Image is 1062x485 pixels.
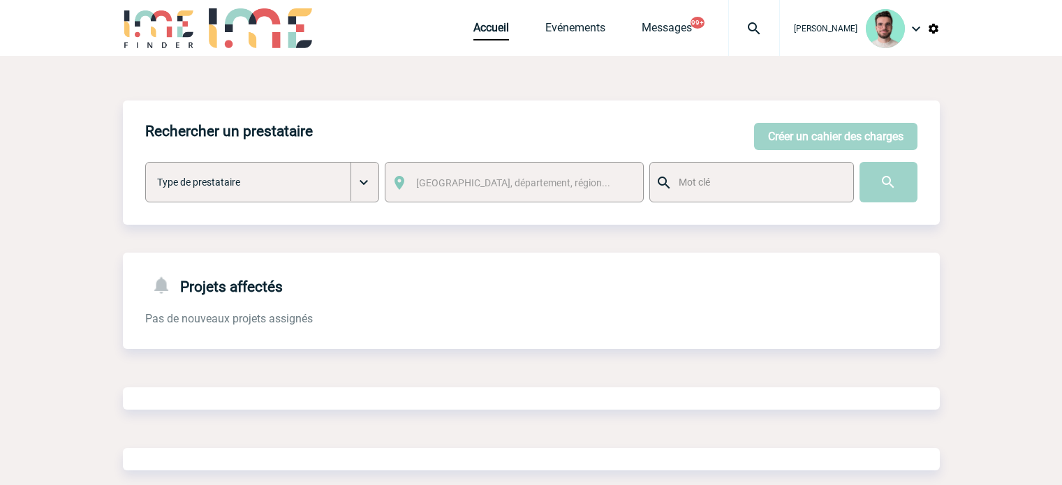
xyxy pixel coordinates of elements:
[866,9,905,48] img: 121547-2.png
[675,173,841,191] input: Mot clé
[145,123,313,140] h4: Rechercher un prestataire
[642,21,692,40] a: Messages
[145,312,313,325] span: Pas de nouveaux projets assignés
[473,21,509,40] a: Accueil
[545,21,605,40] a: Evénements
[794,24,857,33] span: [PERSON_NAME]
[151,275,180,295] img: notifications-24-px-g.png
[860,162,917,202] input: Submit
[416,177,610,188] span: [GEOGRAPHIC_DATA], département, région...
[691,17,705,29] button: 99+
[123,8,196,48] img: IME-Finder
[145,275,283,295] h4: Projets affectés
